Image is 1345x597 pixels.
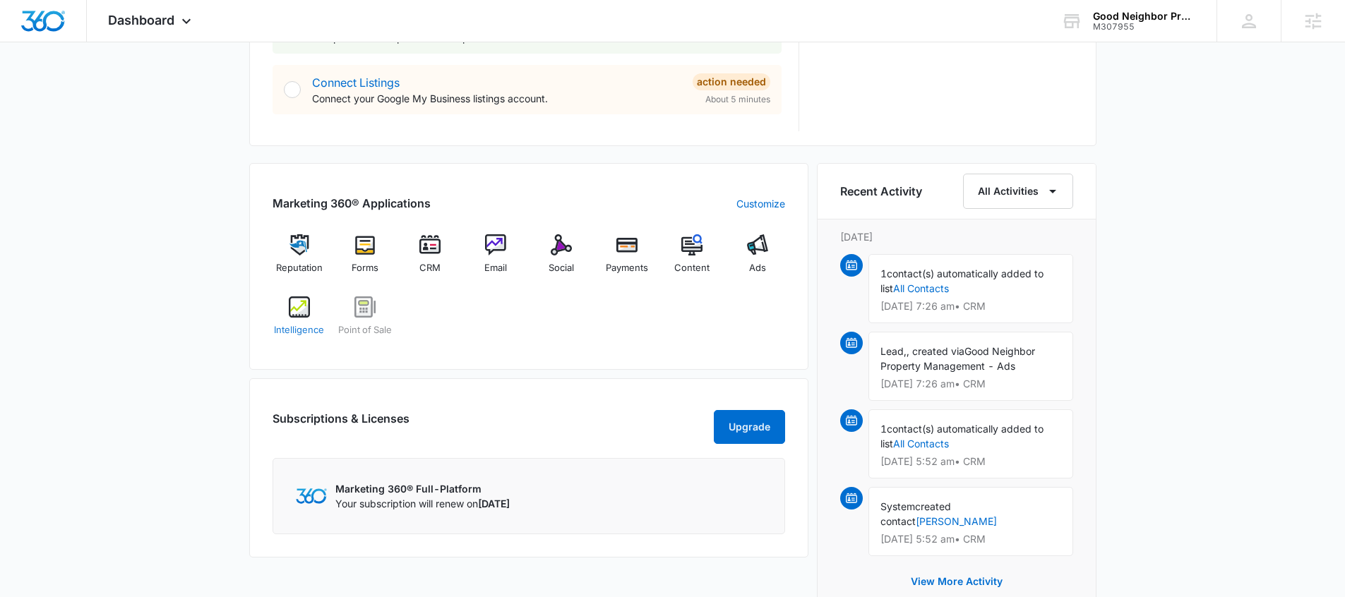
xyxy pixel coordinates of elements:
p: Marketing 360® Full-Platform [335,481,510,496]
a: Customize [736,196,785,211]
span: Social [549,261,574,275]
span: Email [484,261,507,275]
span: About 5 minutes [705,93,770,106]
span: Reputation [276,261,323,275]
div: account name [1093,11,1196,22]
img: Marketing 360 Logo [296,488,327,503]
a: Intelligence [273,296,327,347]
a: [PERSON_NAME] [916,515,997,527]
button: Upgrade [714,410,785,444]
span: Payments [606,261,648,275]
a: Ads [731,234,785,285]
p: [DATE] 7:26 am • CRM [880,379,1061,389]
span: Point of Sale [338,323,392,337]
span: contact(s) automatically added to list [880,423,1044,450]
span: contact(s) automatically added to list [880,267,1044,294]
span: Dashboard [108,13,174,28]
a: Social [534,234,589,285]
p: Connect your Google My Business listings account. [312,91,681,106]
h2: Marketing 360® Applications [273,195,431,212]
span: System [880,500,915,512]
span: CRM [419,261,441,275]
h2: Subscriptions & Licenses [273,410,410,438]
div: account id [1093,22,1196,32]
span: [DATE] [478,497,510,509]
span: 1 [880,267,887,279]
span: , created via [907,345,964,357]
a: All Contacts [893,438,949,450]
span: Content [674,261,710,275]
a: Payments [599,234,654,285]
p: [DATE] [840,229,1073,244]
span: 1 [880,423,887,435]
p: [DATE] 5:52 am • CRM [880,534,1061,544]
span: Lead, [880,345,907,357]
h6: Recent Activity [840,183,922,200]
a: Forms [337,234,392,285]
a: Email [469,234,523,285]
a: Reputation [273,234,327,285]
a: Connect Listings [312,76,400,90]
a: Point of Sale [337,296,392,347]
a: All Contacts [893,282,949,294]
span: Ads [749,261,766,275]
p: Your subscription will renew on [335,496,510,511]
button: All Activities [963,174,1073,209]
span: created contact [880,500,951,527]
a: CRM [403,234,458,285]
a: Content [665,234,719,285]
p: [DATE] 7:26 am • CRM [880,301,1061,311]
span: Intelligence [274,323,324,337]
div: Action Needed [693,73,770,90]
p: [DATE] 5:52 am • CRM [880,457,1061,466]
span: Forms [352,261,378,275]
